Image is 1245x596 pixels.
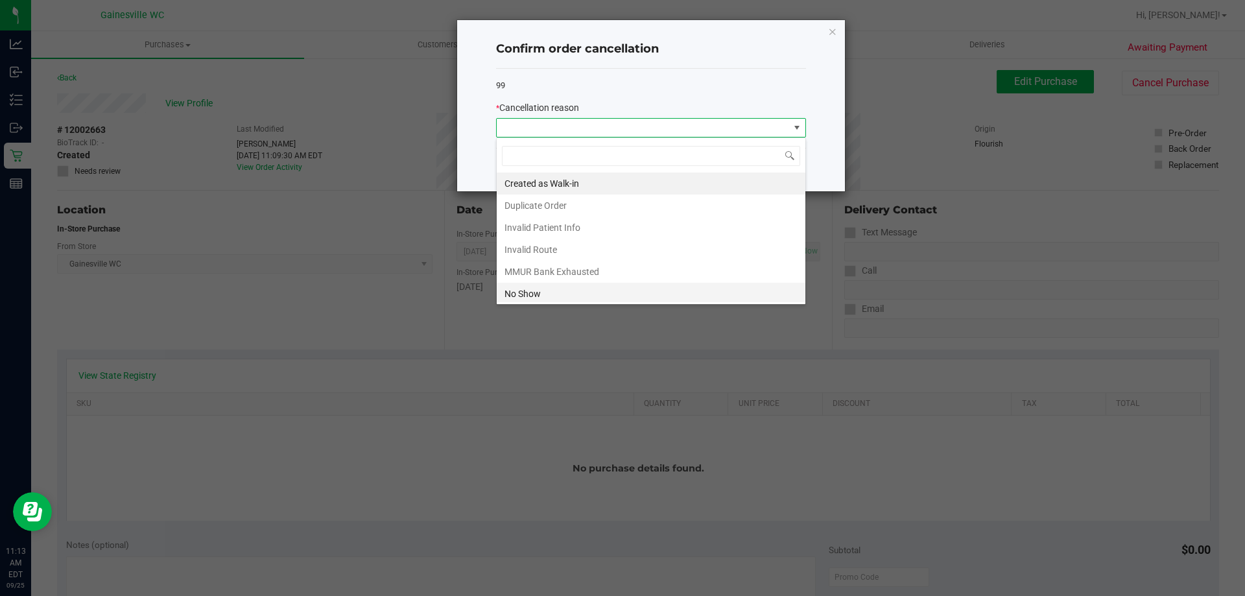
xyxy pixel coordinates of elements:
li: Created as Walk-in [497,173,805,195]
li: MMUR Bank Exhausted [497,261,805,283]
li: No Show [497,283,805,305]
li: Invalid Patient Info [497,217,805,239]
span: Cancellation reason [499,102,579,113]
iframe: Resource center [13,492,52,531]
li: Duplicate Order [497,195,805,217]
button: Close [828,23,837,39]
h4: Confirm order cancellation [496,41,806,58]
span: 99 [496,80,505,90]
li: Invalid Route [497,239,805,261]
